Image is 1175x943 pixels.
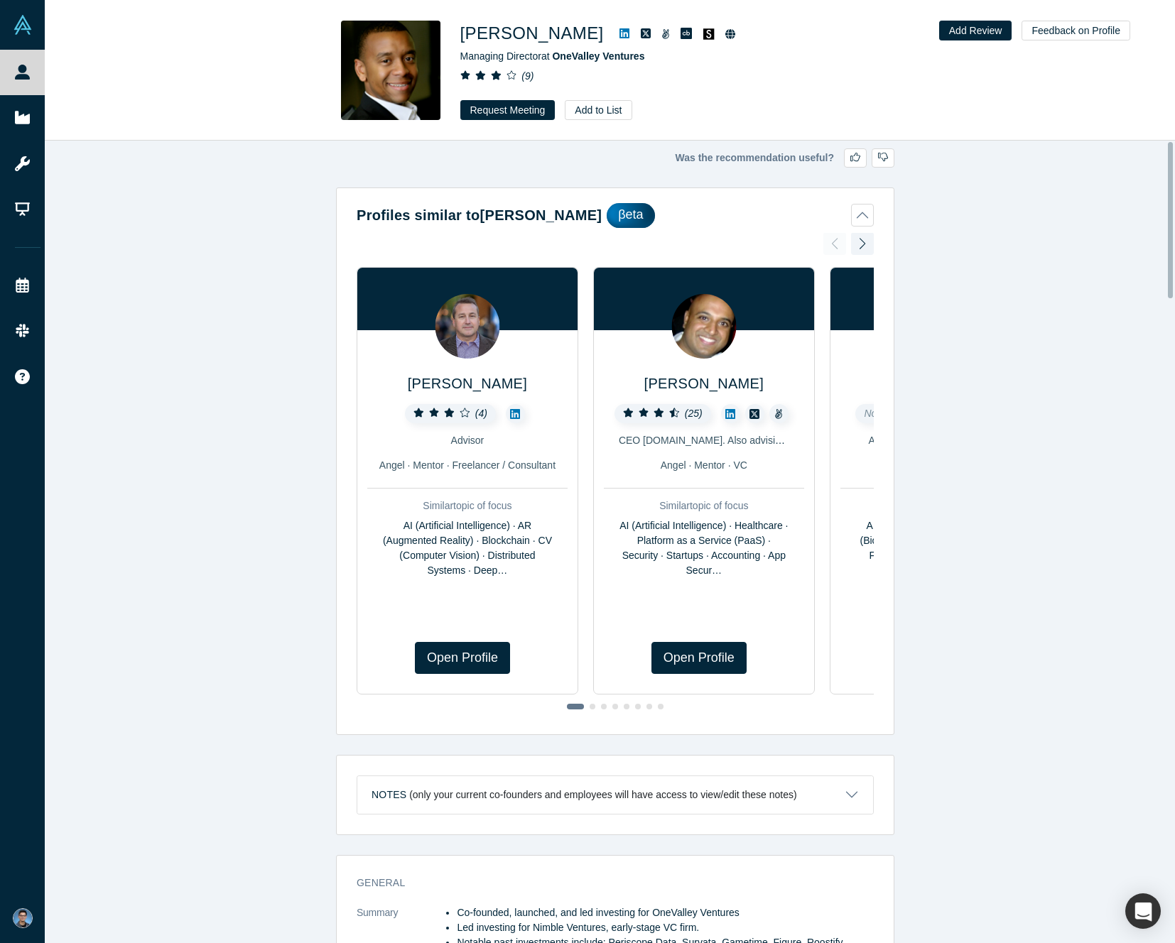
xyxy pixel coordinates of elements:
div: Similar topic of focus [367,498,568,513]
span: Managing Director at [460,50,645,62]
a: Open Profile [415,642,510,674]
li: Co-founded, launched, and led investing for OneValley Ventures [457,905,874,920]
div: βeta [607,203,654,228]
button: Request Meeting [460,100,556,120]
h2: Profiles similar to [PERSON_NAME] [357,205,602,226]
a: OneValley Ventures [552,50,644,62]
div: Similar topic of focus [840,498,1041,513]
span: No Reviews Yet [864,408,934,419]
span: Advisor [451,435,484,446]
div: Angel · Mentor · VC [604,458,804,473]
li: Led investing for Nimble Ventures, early-stage VC firm. [457,920,874,935]
img: Alchemist Vault Logo [13,15,33,35]
div: AI (Artificial Intelligence) · AR (Augmented Reality) · Blockchain · CV (Computer Vision) · Distr... [367,518,568,578]
div: AI (Artificial Intelligence) · Healthcare · Platform as a Service (PaaS) · Security · Startups · ... [604,518,804,578]
button: Add to List [565,100,632,120]
span: Associate and Portfolio Manager [869,435,1012,446]
i: ( 9 ) [521,70,534,82]
img: Patrick Hanlon's Profile Image [435,294,499,359]
h1: [PERSON_NAME] [460,21,604,46]
button: Add Review [939,21,1012,40]
button: Feedback on Profile [1022,21,1130,40]
div: Similar topic of focus [604,498,804,513]
i: ( 4 ) [475,408,487,419]
a: Open Profile [651,642,747,674]
button: Notes (only your current co-founders and employees will have access to view/edit these notes) [357,776,873,814]
h3: General [357,876,854,890]
img: Ben Cherian's Profile Image [671,294,736,359]
a: [PERSON_NAME] [408,376,527,391]
div: Angel · Mentor · Freelancer / Consultant [367,458,568,473]
img: Alex Lazich's Account [13,908,33,928]
div: AI (Artificial Intelligence) · Biotech (Biotechnology) · Mobility · Security · FinTech (Financial... [840,518,1041,578]
div: Mentor · Press · Lecturer · VC [840,458,1041,473]
h3: Notes [372,787,406,802]
img: Juan Scarlett's Profile Image [341,21,440,120]
i: ( 25 ) [685,408,703,419]
span: CEO [DOMAIN_NAME]. Also advising and investing. Previously w/ Red Hat, Inktank, DreamHost, etc. [619,435,1066,446]
a: [PERSON_NAME] [644,376,764,391]
p: (only your current co-founders and employees will have access to view/edit these notes) [409,789,797,801]
button: Profiles similar to[PERSON_NAME]βeta [357,203,874,228]
div: Was the recommendation useful? [336,148,894,168]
